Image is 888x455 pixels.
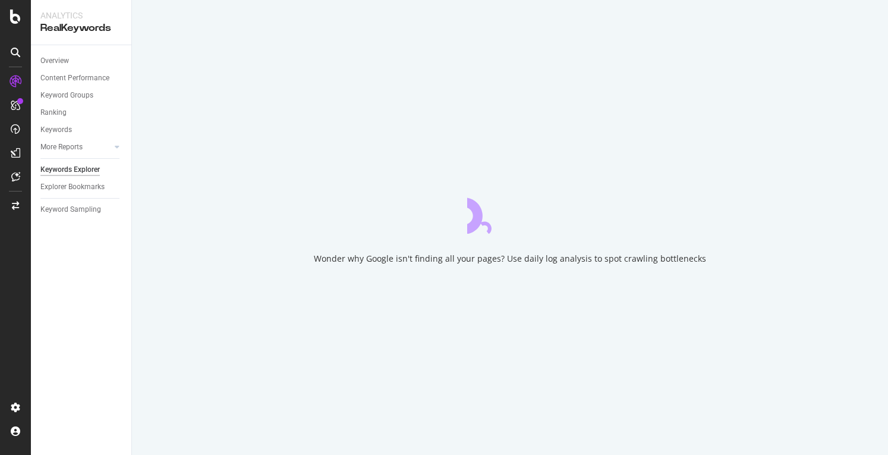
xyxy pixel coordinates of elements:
div: Ranking [40,106,67,119]
a: Keywords [40,124,123,136]
a: Content Performance [40,72,123,84]
div: Analytics [40,10,122,21]
a: Keyword Sampling [40,203,123,216]
div: Keyword Sampling [40,203,101,216]
a: Explorer Bookmarks [40,181,123,193]
div: Keywords Explorer [40,164,100,176]
div: Keywords [40,124,72,136]
a: Overview [40,55,123,67]
div: Wonder why Google isn't finding all your pages? Use daily log analysis to spot crawling bottlenecks [314,253,706,265]
div: Content Performance [40,72,109,84]
div: Explorer Bookmarks [40,181,105,193]
div: animation [467,191,553,234]
a: Ranking [40,106,123,119]
a: More Reports [40,141,111,153]
div: RealKeywords [40,21,122,35]
a: Keyword Groups [40,89,123,102]
a: Keywords Explorer [40,164,123,176]
div: Keyword Groups [40,89,93,102]
div: Overview [40,55,69,67]
div: More Reports [40,141,83,153]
